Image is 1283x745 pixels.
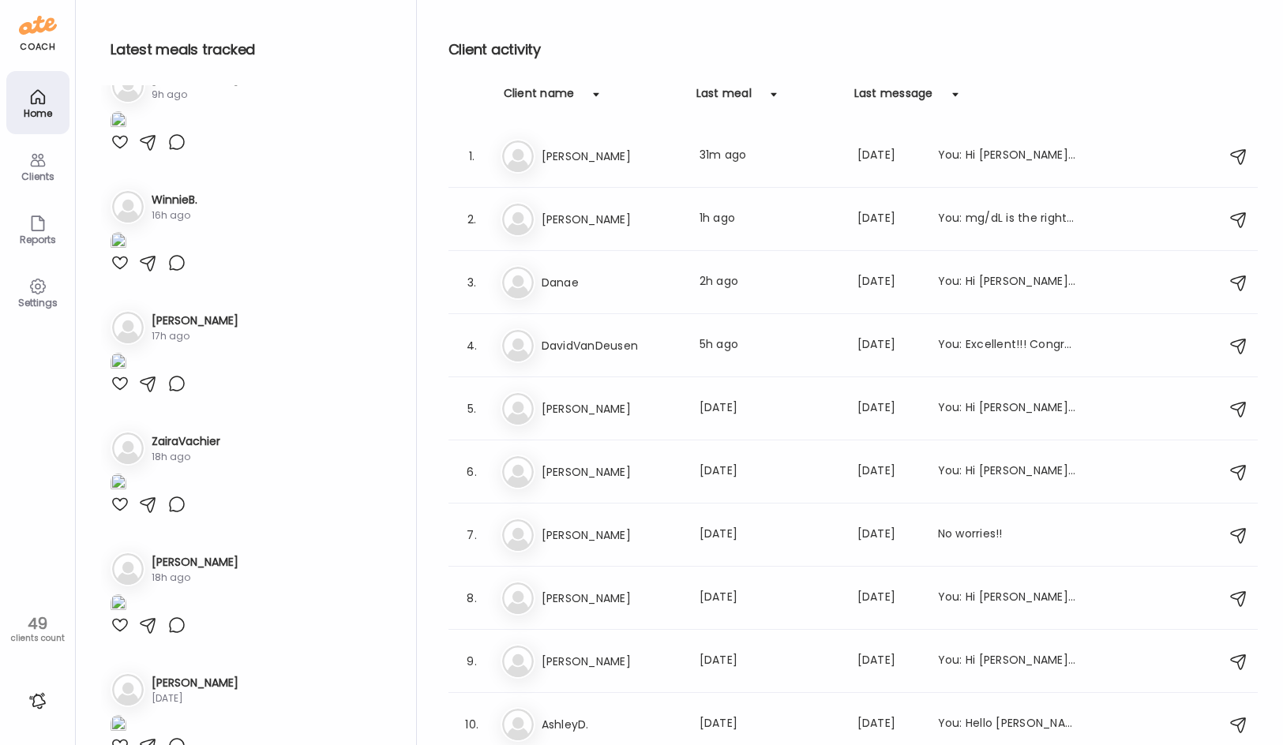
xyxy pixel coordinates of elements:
[938,210,1077,229] div: You: mg/dL is the right choice, I am not sure why it is giving me different numbers
[700,336,838,355] div: 5h ago
[938,147,1077,166] div: You: Hi [PERSON_NAME], I looked up the Elysium vitamins. Matter, which is the brain aging one, ha...
[463,273,482,292] div: 3.
[19,13,57,38] img: ate
[463,147,482,166] div: 1.
[112,432,144,464] img: bg-avatar-default.svg
[463,462,482,481] div: 6.
[542,273,681,292] h3: Danae
[112,674,144,706] img: bg-avatar-default.svg
[502,519,534,551] img: bg-avatar-default.svg
[152,313,238,329] h3: [PERSON_NAME]
[463,589,482,608] div: 8.
[111,594,126,616] img: images%2F8nz9FdpLrdOzB95xcg8IYStiysy1%2FfGgNUG6Ay8GQOquDZvbF%2FMHX0GoN5MUmymBwh2EET_1080
[152,88,238,102] div: 9h ago
[20,40,55,54] div: coach
[112,191,144,223] img: bg-avatar-default.svg
[152,329,238,343] div: 17h ago
[938,462,1077,481] div: You: Hi [PERSON_NAME], are you currently having one meal per day or is there a second meal?
[502,330,534,361] img: bg-avatar-default.svg
[542,526,681,545] h3: [PERSON_NAME]
[448,38,1258,62] h2: Client activity
[938,399,1077,418] div: You: Hi [PERSON_NAME]! Just sending a friendly reminder to take photos of your meals, thank you!
[700,715,838,734] div: [DATE]
[700,147,838,166] div: 31m ago
[857,336,919,355] div: [DATE]
[938,589,1077,608] div: You: Hi [PERSON_NAME], no it is not comparable. This bar is higher in protein and carbohydrates, ...
[152,208,197,223] div: 16h ago
[502,709,534,740] img: bg-avatar-default.svg
[463,652,482,671] div: 9.
[111,353,126,374] img: images%2FX5mjPIVfEibkjvRJ8csVap2gWCh2%2Fgp4qxUDc69NSV9BB2IHX%2FS1tdWH9cIIRKBLNKnYSJ_1080
[111,474,126,495] img: images%2F6vBXwQ8Yo0VDqwSZMtn7hleOdjD2%2FrUqSVrzPR00fdPaFnXmk%2FasvEaCpP17nUZVc9DMNJ_1080
[502,204,534,235] img: bg-avatar-default.svg
[6,614,69,633] div: 49
[857,273,919,292] div: [DATE]
[542,336,681,355] h3: DavidVanDeusen
[542,210,681,229] h3: [PERSON_NAME]
[857,715,919,734] div: [DATE]
[700,462,838,481] div: [DATE]
[502,456,534,488] img: bg-avatar-default.svg
[502,646,534,677] img: bg-avatar-default.svg
[938,652,1077,671] div: You: Hi [PERSON_NAME]! Just reaching out to touch base. If you would like to meet on Zoom, just g...
[152,675,238,691] h3: [PERSON_NAME]
[502,140,534,172] img: bg-avatar-default.svg
[700,526,838,545] div: [DATE]
[696,85,752,110] div: Last meal
[111,38,391,62] h2: Latest meals tracked
[857,652,919,671] div: [DATE]
[502,267,534,298] img: bg-avatar-default.svg
[542,715,681,734] h3: AshleyD.
[857,589,919,608] div: [DATE]
[152,571,238,585] div: 18h ago
[111,232,126,253] img: images%2FCwVmBAurA3hVDyX7zFMjR08vqvc2%2FyhhA3KCtqIPWgpgJvKxg%2FUW7jT51IyjQGuKIzSKlr_1080
[938,273,1077,292] div: You: Hi [PERSON_NAME]! Just sending you a quick message to let you know that your data from the n...
[112,553,144,585] img: bg-avatar-default.svg
[463,399,482,418] div: 5.
[857,147,919,166] div: [DATE]
[112,312,144,343] img: bg-avatar-default.svg
[463,336,482,355] div: 4.
[9,108,66,118] div: Home
[504,85,575,110] div: Client name
[857,210,919,229] div: [DATE]
[857,399,919,418] div: [DATE]
[542,147,681,166] h3: [PERSON_NAME]
[502,582,534,614] img: bg-avatar-default.svg
[938,336,1077,355] div: You: Excellent!!! Congrats!
[938,526,1077,545] div: No worries!!
[700,652,838,671] div: [DATE]
[854,85,933,110] div: Last message
[857,462,919,481] div: [DATE]
[700,589,838,608] div: [DATE]
[111,715,126,736] img: images%2F2vW1Rh9adVUdlyZJwCMpjT7wbmm1%2FH2XACAJXpJOsutCcjhae%2FIoNxc4lAhqSFkaN0c2lL_1080
[111,111,126,133] img: images%2Fip99ljtmwDYLWjdYRTVxLbjdbSK2%2FC4JMJcwaQDfB5s3pGbne%2F76fhWWWLCWtVssaxwRRl_1080
[112,70,144,102] img: bg-avatar-default.svg
[542,462,681,481] h3: [PERSON_NAME]
[700,210,838,229] div: 1h ago
[9,171,66,182] div: Clients
[463,526,482,545] div: 7.
[542,652,681,671] h3: [PERSON_NAME]
[152,554,238,571] h3: [PERSON_NAME]
[6,633,69,644] div: clients count
[938,715,1077,734] div: You: Hello [PERSON_NAME], Just a reminder to send us pictures of your meals so we can give you fe...
[542,399,681,418] h3: [PERSON_NAME]
[463,210,482,229] div: 2.
[700,273,838,292] div: 2h ago
[700,399,838,418] div: [DATE]
[502,393,534,425] img: bg-avatar-default.svg
[9,234,66,245] div: Reports
[463,715,482,734] div: 10.
[857,526,919,545] div: [DATE]
[152,433,220,450] h3: ZairaVachier
[152,450,220,464] div: 18h ago
[542,589,681,608] h3: [PERSON_NAME]
[9,298,66,308] div: Settings
[152,691,238,706] div: [DATE]
[152,192,197,208] h3: WinnieB.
